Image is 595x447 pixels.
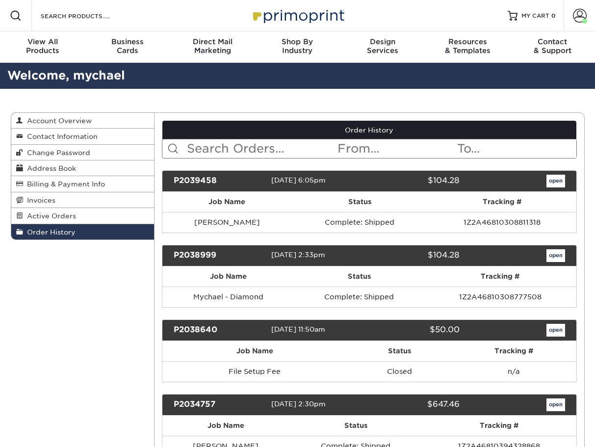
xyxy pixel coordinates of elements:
div: Cards [85,37,170,55]
td: 1Z2A46810308811318 [428,212,576,233]
span: Change Password [23,149,90,157]
span: Contact [510,37,595,46]
input: To... [456,139,576,158]
span: Address Book [23,164,76,172]
a: Address Book [11,160,155,176]
a: Change Password [11,145,155,160]
span: Billing & Payment Info [23,180,105,188]
a: Billing & Payment Info [11,176,155,192]
span: [DATE] 6:05pm [271,176,326,184]
th: Status [291,192,427,212]
td: 1Z2A46810308777508 [424,287,576,307]
img: Primoprint [249,5,347,26]
th: Job Name [162,416,289,436]
div: & Templates [425,37,510,55]
span: Direct Mail [170,37,255,46]
span: MY CART [521,12,549,20]
div: Industry [255,37,340,55]
div: $104.28 [362,175,467,187]
span: Order History [23,228,76,236]
th: Tracking # [451,341,576,361]
a: Direct MailMarketing [170,31,255,63]
span: Shop By [255,37,340,46]
a: Order History [11,224,155,239]
span: Resources [425,37,510,46]
th: Job Name [162,192,291,212]
a: BusinessCards [85,31,170,63]
a: Shop ByIndustry [255,31,340,63]
a: DesignServices [340,31,425,63]
span: Design [340,37,425,46]
th: Status [347,341,451,361]
th: Tracking # [428,192,576,212]
a: Order History [162,121,576,139]
input: SEARCH PRODUCTS..... [40,10,135,22]
div: $104.28 [362,249,467,262]
td: Complete: Shipped [291,212,427,233]
th: Job Name [162,266,294,287]
a: Contact Information [11,129,155,144]
span: Active Orders [23,212,76,220]
a: open [546,249,565,262]
div: $50.00 [362,324,467,337]
div: P2034757 [166,398,271,411]
span: 0 [551,12,556,19]
th: Status [289,416,422,436]
span: Invoices [23,196,55,204]
div: P2038999 [166,249,271,262]
td: Complete: Shipped [294,287,424,307]
td: [PERSON_NAME] [162,212,291,233]
a: open [546,175,565,187]
div: & Support [510,37,595,55]
th: Status [294,266,424,287]
th: Tracking # [422,416,576,436]
span: Business [85,37,170,46]
td: n/a [451,361,576,382]
a: open [546,398,565,411]
a: open [546,324,565,337]
input: From... [336,139,456,158]
span: Contact Information [23,132,98,140]
span: Account Overview [23,117,92,125]
span: [DATE] 2:33pm [271,251,325,259]
div: P2039458 [166,175,271,187]
th: Job Name [162,341,347,361]
span: [DATE] 11:50am [271,325,325,333]
a: Resources& Templates [425,31,510,63]
input: Search Orders... [186,139,336,158]
div: Marketing [170,37,255,55]
div: Services [340,37,425,55]
a: Account Overview [11,113,155,129]
td: File Setup Fee [162,361,347,382]
div: P2038640 [166,324,271,337]
th: Tracking # [424,266,576,287]
div: $647.46 [362,398,467,411]
td: Closed [347,361,451,382]
a: Invoices [11,192,155,208]
a: Contact& Support [510,31,595,63]
a: Active Orders [11,208,155,224]
span: [DATE] 2:30pm [271,400,326,408]
td: Mychael - Diamond [162,287,294,307]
